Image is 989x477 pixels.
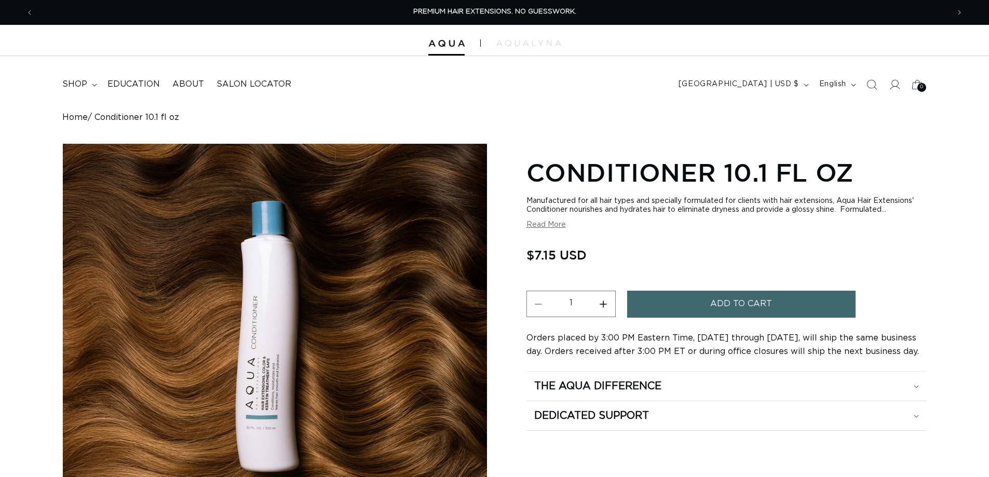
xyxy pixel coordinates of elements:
[710,291,772,317] span: Add to cart
[526,372,927,401] summary: The Aqua Difference
[18,3,41,22] button: Previous announcement
[948,3,971,22] button: Next announcement
[526,401,927,430] summary: Dedicated Support
[526,197,927,214] div: Manufactured for all hair types and specially formulated for clients with hair extensions, Aqua H...
[62,113,88,122] a: Home
[94,113,179,122] span: Conditioner 10.1 fl oz
[819,79,846,90] span: English
[860,73,883,96] summary: Search
[210,73,297,96] a: Salon Locator
[920,83,924,92] span: 0
[172,79,204,90] span: About
[672,75,813,94] button: [GEOGRAPHIC_DATA] | USD $
[526,334,919,356] span: Orders placed by 3:00 PM Eastern Time, [DATE] through [DATE], will ship the same business day. Or...
[107,79,160,90] span: Education
[62,113,927,122] nav: breadcrumbs
[62,79,87,90] span: shop
[534,409,649,423] h2: Dedicated Support
[627,291,856,317] button: Add to cart
[526,156,927,188] h1: Conditioner 10.1 fl oz
[166,73,210,96] a: About
[101,73,166,96] a: Education
[428,40,465,47] img: Aqua Hair Extensions
[496,40,561,46] img: aqualyna.com
[56,73,101,96] summary: shop
[216,79,291,90] span: Salon Locator
[813,75,860,94] button: English
[534,379,661,393] h2: The Aqua Difference
[679,79,799,90] span: [GEOGRAPHIC_DATA] | USD $
[526,245,587,265] span: $7.15 USD
[526,221,566,229] button: Read More
[413,8,576,15] span: PREMIUM HAIR EXTENSIONS. NO GUESSWORK.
